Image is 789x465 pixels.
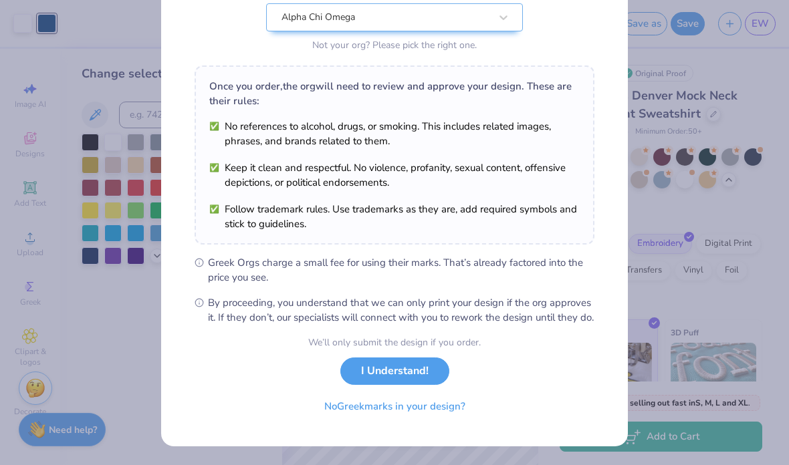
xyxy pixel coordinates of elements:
[208,295,594,325] span: By proceeding, you understand that we can only print your design if the org approves it. If they ...
[340,357,449,385] button: I Understand!
[266,38,523,52] div: Not your org? Please pick the right one.
[308,335,481,349] div: We’ll only submit the design if you order.
[209,79,580,108] div: Once you order, the org will need to review and approve your design. These are their rules:
[313,393,477,420] button: NoGreekmarks in your design?
[208,255,594,285] span: Greek Orgs charge a small fee for using their marks. That’s already factored into the price you see.
[209,202,580,231] li: Follow trademark rules. Use trademarks as they are, add required symbols and stick to guidelines.
[209,160,580,190] li: Keep it clean and respectful. No violence, profanity, sexual content, offensive depictions, or po...
[209,119,580,148] li: No references to alcohol, drugs, or smoking. This includes related images, phrases, and brands re...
